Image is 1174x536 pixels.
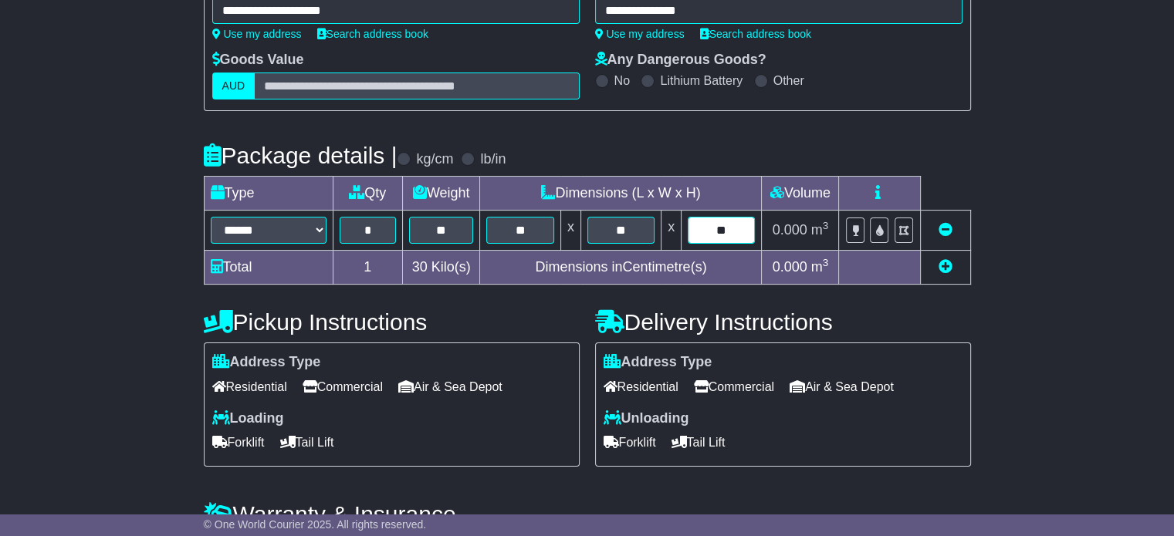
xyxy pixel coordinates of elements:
span: Air & Sea Depot [790,375,894,399]
h4: Pickup Instructions [204,309,580,335]
a: Search address book [700,28,811,40]
span: 0.000 [773,259,807,275]
label: Goods Value [212,52,304,69]
a: Search address book [317,28,428,40]
td: x [560,211,580,251]
label: Any Dangerous Goods? [595,52,766,69]
td: Qty [333,177,402,211]
span: m [811,222,829,238]
td: Total [204,251,333,285]
span: 30 [412,259,428,275]
sup: 3 [823,220,829,231]
span: Commercial [303,375,383,399]
span: Residential [212,375,287,399]
span: Forklift [604,430,656,454]
td: x [661,211,682,251]
span: Commercial [694,375,774,399]
label: Loading [212,410,284,427]
label: kg/cm [416,151,453,168]
td: Kilo(s) [402,251,480,285]
td: Type [204,177,333,211]
td: 1 [333,251,402,285]
label: AUD [212,72,255,99]
label: Address Type [604,354,712,371]
span: m [811,259,829,275]
h4: Delivery Instructions [595,309,971,335]
label: Unloading [604,410,689,427]
a: Remove this item [939,222,952,238]
a: Use my address [212,28,302,40]
span: © One World Courier 2025. All rights reserved. [204,518,427,531]
a: Add new item [939,259,952,275]
label: Address Type [212,354,321,371]
sup: 3 [823,257,829,268]
td: Weight [402,177,480,211]
td: Dimensions (L x W x H) [480,177,762,211]
label: lb/in [480,151,506,168]
h4: Warranty & Insurance [204,501,971,527]
span: Residential [604,375,678,399]
label: Other [773,73,804,88]
td: Volume [762,177,839,211]
h4: Package details | [204,143,398,168]
td: Dimensions in Centimetre(s) [480,251,762,285]
span: Tail Lift [672,430,726,454]
span: Tail Lift [280,430,334,454]
a: Use my address [595,28,685,40]
span: 0.000 [773,222,807,238]
span: Air & Sea Depot [398,375,502,399]
label: Lithium Battery [660,73,743,88]
span: Forklift [212,430,265,454]
label: No [614,73,630,88]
